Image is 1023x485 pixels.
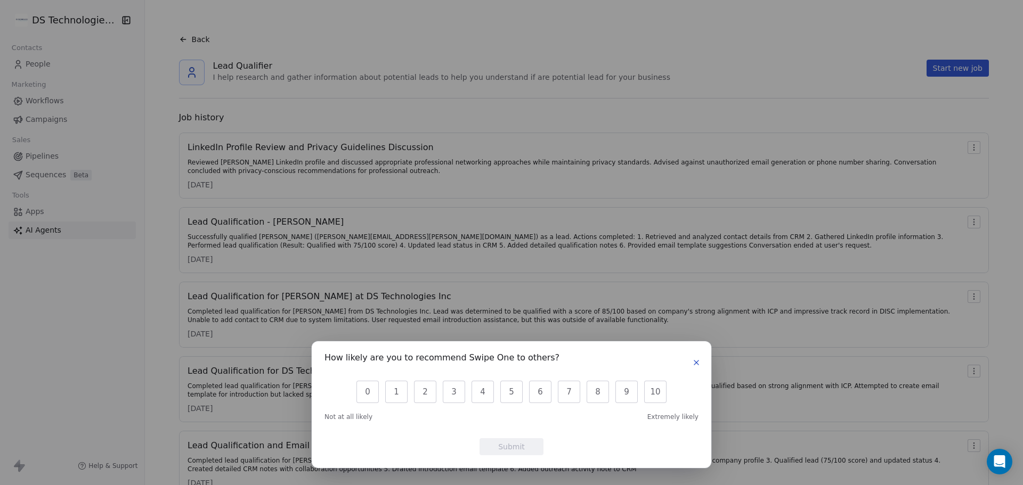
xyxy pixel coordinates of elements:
span: Not at all likely [324,413,372,421]
button: Submit [480,438,543,455]
button: 7 [558,381,580,403]
button: 9 [615,381,638,403]
span: Extremely likely [647,413,699,421]
h1: How likely are you to recommend Swipe One to others? [324,354,559,365]
button: 4 [472,381,494,403]
button: 6 [529,381,551,403]
button: 10 [644,381,667,403]
button: 1 [385,381,408,403]
button: 2 [414,381,436,403]
button: 0 [356,381,379,403]
button: 3 [443,381,465,403]
button: 5 [500,381,523,403]
button: 8 [587,381,609,403]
